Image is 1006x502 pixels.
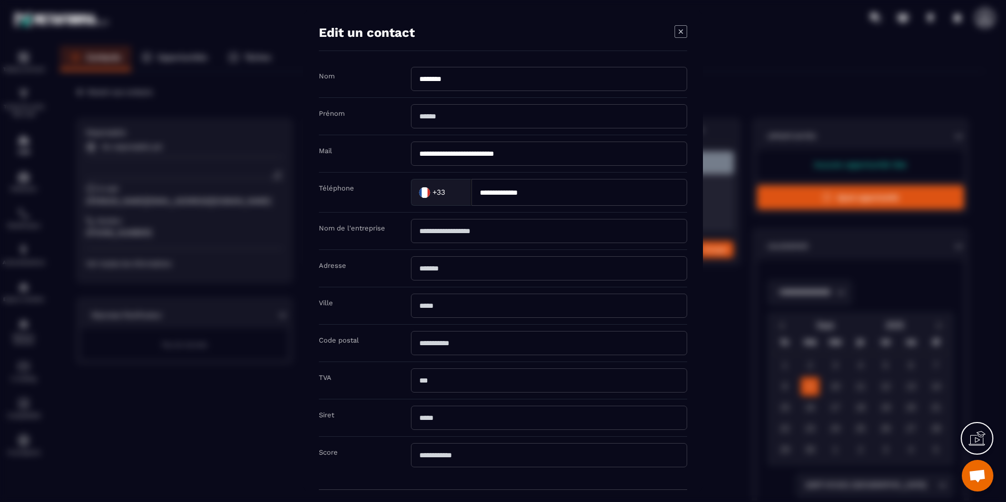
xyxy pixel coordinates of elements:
[319,184,354,192] label: Téléphone
[411,179,471,206] div: Search for option
[319,448,338,456] label: Score
[319,224,385,232] label: Nom de l'entreprise
[319,72,335,80] label: Nom
[319,262,346,269] label: Adresse
[447,184,460,200] input: Search for option
[962,460,993,491] div: Ouvrir le chat
[432,187,445,197] span: +33
[319,374,331,381] label: TVA
[319,25,415,40] h4: Edit un contact
[319,147,332,155] label: Mail
[319,109,345,117] label: Prénom
[319,336,359,344] label: Code postal
[319,299,333,307] label: Ville
[414,182,435,203] img: Country Flag
[319,411,334,419] label: Siret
